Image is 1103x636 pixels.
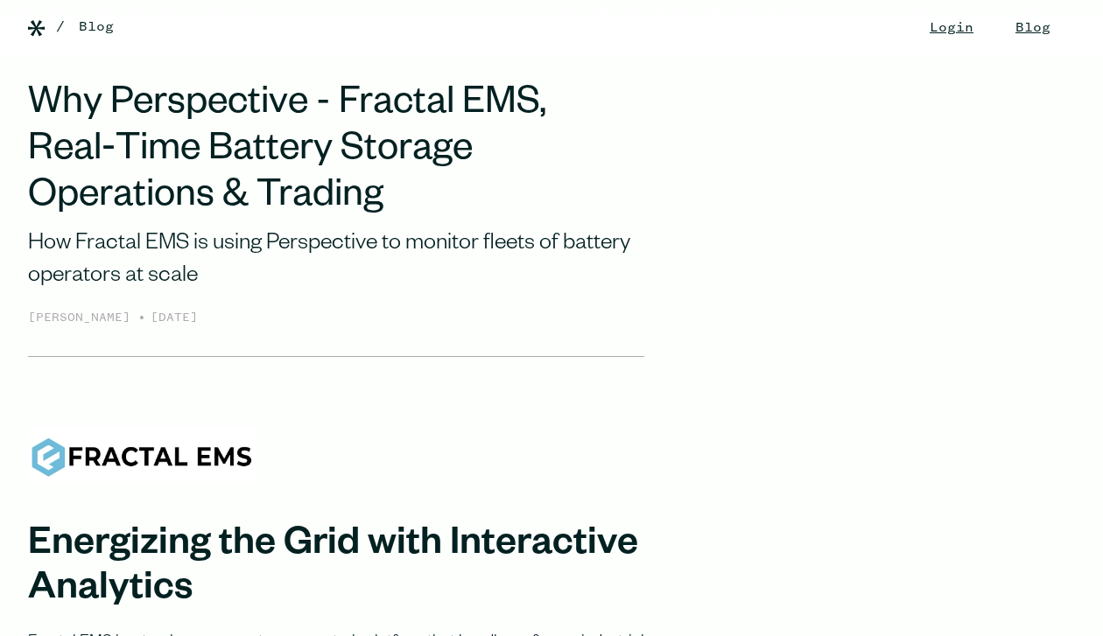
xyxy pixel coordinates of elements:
[28,84,644,222] h1: Why Perspective - Fractal EMS, Real‑Time Battery Storage Operations & Trading
[137,307,146,328] div: •
[28,527,638,613] strong: Energizing the Grid with Interactive Analytics
[79,17,114,38] a: Blog
[28,229,644,293] div: How Fractal EMS is using Perspective to monitor fleets of battery operators at scale
[151,309,198,328] div: [DATE]
[28,309,137,328] div: [PERSON_NAME]
[56,17,65,38] div: /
